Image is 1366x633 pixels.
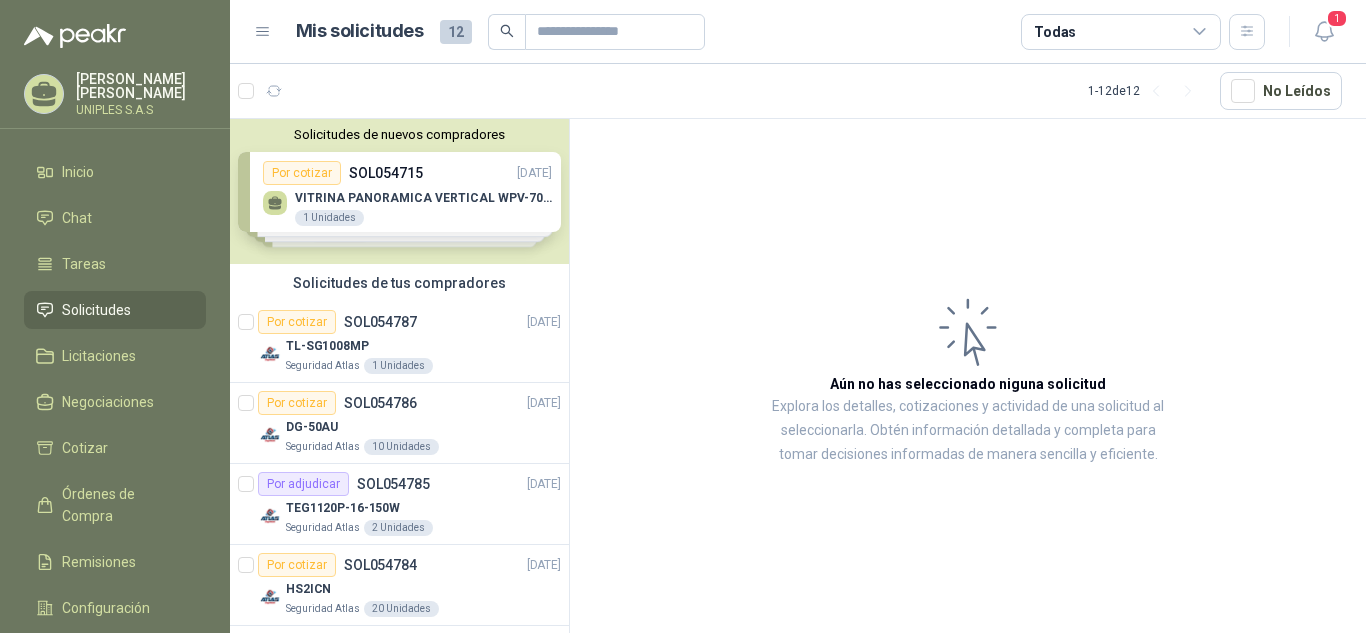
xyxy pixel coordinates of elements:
[296,17,424,46] h1: Mis solicitudes
[258,553,336,577] div: Por cotizar
[62,345,136,367] span: Licitaciones
[238,127,561,142] button: Solicitudes de nuevos compradores
[230,383,569,464] a: Por cotizarSOL054786[DATE] Company LogoDG-50AUSeguridad Atlas10 Unidades
[258,391,336,415] div: Por cotizar
[62,161,94,183] span: Inicio
[62,597,150,619] span: Configuración
[1034,21,1076,43] div: Todas
[364,601,439,617] div: 20 Unidades
[286,337,369,356] p: TL-SG1008MP
[1088,75,1204,107] div: 1 - 12 de 12
[62,437,108,459] span: Cotizar
[24,199,206,237] a: Chat
[62,299,131,321] span: Solicitudes
[286,580,331,599] p: HS2ICN
[357,477,430,491] p: SOL054785
[770,395,1166,467] p: Explora los detalles, cotizaciones y actividad de una solicitud al seleccionarla. Obtén informaci...
[24,245,206,283] a: Tareas
[230,119,569,264] div: Solicitudes de nuevos compradoresPor cotizarSOL054715[DATE] VITRINA PANORAMICA VERTICAL WPV-700FA...
[62,253,106,275] span: Tareas
[62,483,187,527] span: Órdenes de Compra
[258,342,282,366] img: Company Logo
[258,472,349,496] div: Por adjudicar
[258,310,336,334] div: Por cotizar
[230,302,569,383] a: Por cotizarSOL054787[DATE] Company LogoTL-SG1008MPSeguridad Atlas1 Unidades
[527,394,561,413] p: [DATE]
[364,358,433,374] div: 1 Unidades
[1306,14,1342,50] button: 1
[286,358,360,374] p: Seguridad Atlas
[24,475,206,535] a: Órdenes de Compra
[830,373,1106,395] h3: Aún no has seleccionado niguna solicitud
[62,207,92,229] span: Chat
[24,337,206,375] a: Licitaciones
[76,72,206,100] p: [PERSON_NAME] [PERSON_NAME]
[230,545,569,626] a: Por cotizarSOL054784[DATE] Company LogoHS2ICNSeguridad Atlas20 Unidades
[344,315,417,329] p: SOL054787
[76,104,206,116] p: UNIPLES S.A.S
[440,20,472,44] span: 12
[344,396,417,410] p: SOL054786
[286,499,400,518] p: TEG1120P-16-150W
[24,543,206,581] a: Remisiones
[24,383,206,421] a: Negociaciones
[258,423,282,447] img: Company Logo
[62,391,154,413] span: Negociaciones
[364,520,433,536] div: 2 Unidades
[1220,72,1342,110] button: No Leídos
[1326,9,1348,28] span: 1
[286,601,360,617] p: Seguridad Atlas
[286,520,360,536] p: Seguridad Atlas
[344,558,417,572] p: SOL054784
[24,153,206,191] a: Inicio
[24,291,206,329] a: Solicitudes
[500,24,514,38] span: search
[286,418,338,437] p: DG-50AU
[527,313,561,332] p: [DATE]
[286,439,360,455] p: Seguridad Atlas
[527,475,561,494] p: [DATE]
[24,589,206,627] a: Configuración
[364,439,439,455] div: 10 Unidades
[24,24,126,48] img: Logo peakr
[24,429,206,467] a: Cotizar
[230,264,569,302] div: Solicitudes de tus compradores
[258,585,282,609] img: Company Logo
[527,556,561,575] p: [DATE]
[62,551,136,573] span: Remisiones
[258,504,282,528] img: Company Logo
[230,464,569,545] a: Por adjudicarSOL054785[DATE] Company LogoTEG1120P-16-150WSeguridad Atlas2 Unidades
